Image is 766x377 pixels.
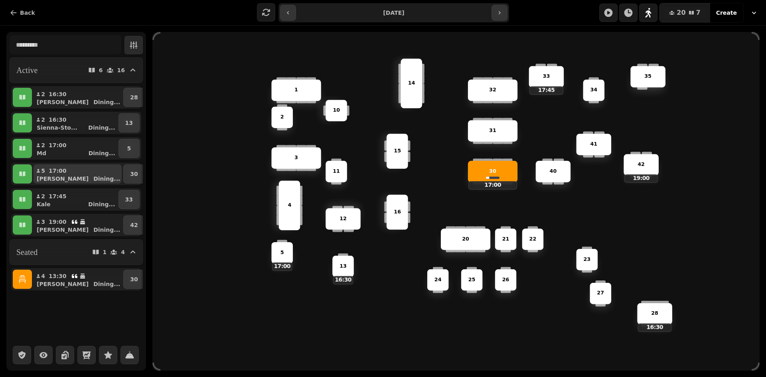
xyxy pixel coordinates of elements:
button: 216:30Sienna-Sto...Dining... [34,113,117,132]
h2: Active [16,65,38,76]
p: Md [37,149,46,157]
p: 4 [41,272,45,280]
p: 42 [638,161,645,168]
button: 413:30[PERSON_NAME]Dining... [34,270,122,289]
p: 5 [127,144,131,152]
p: 16 [117,67,125,73]
p: 16:30 [334,276,353,284]
p: 32 [489,86,496,94]
p: 20 [462,235,469,243]
p: Dining ... [93,175,120,183]
p: Sienna-Sto... [37,124,77,132]
p: 35 [644,73,651,80]
p: 40 [550,168,557,175]
p: 13 [125,119,133,127]
p: 28 [130,93,138,101]
p: Dining ... [93,226,120,234]
p: [PERSON_NAME] [37,280,89,288]
p: 17:45 [49,192,67,200]
p: 31 [489,127,496,134]
p: 3 [41,218,45,226]
p: 15 [394,147,401,155]
button: 216:30[PERSON_NAME]Dining... [34,88,122,107]
p: 2 [280,113,284,121]
p: Dining ... [89,149,115,157]
span: 20 [677,10,685,16]
p: 19:00 [625,175,657,182]
button: 319:00[PERSON_NAME]Dining... [34,215,122,235]
p: 16:30 [49,116,67,124]
p: 13:30 [49,272,67,280]
button: Seated14 [10,239,143,265]
button: 30 [123,164,144,184]
h2: Seated [16,247,38,258]
p: 30 [489,168,496,175]
p: 14 [408,79,415,87]
button: 28 [123,88,144,107]
p: 2 [41,116,45,124]
p: 13 [340,263,347,270]
span: 7 [696,10,701,16]
button: 207 [659,3,710,22]
p: [PERSON_NAME] [37,175,89,183]
p: 10 [333,107,340,114]
p: [PERSON_NAME] [37,226,89,234]
button: 517:00[PERSON_NAME]Dining... [34,164,122,184]
p: 17:45 [530,87,563,94]
p: 21 [502,235,509,243]
p: 30 [130,275,138,283]
p: 22 [529,235,537,243]
p: 16:30 [49,90,67,98]
p: 5 [280,249,284,257]
p: 2 [41,90,45,98]
button: 33 [118,190,140,209]
button: Back [3,5,41,21]
p: 34 [590,86,597,94]
p: 41 [590,140,597,148]
span: Create [716,10,737,16]
button: Active616 [10,57,143,83]
p: 26 [502,276,509,284]
p: 4 [121,249,125,255]
p: Dining ... [88,200,115,208]
p: Kale [37,200,51,208]
p: 28 [651,310,658,318]
p: 17:00 [49,141,67,149]
p: 1 [294,86,298,94]
p: Dining ... [88,124,115,132]
span: Back [20,10,35,16]
p: 27 [597,290,604,297]
p: 24 [434,276,442,284]
p: 33 [125,195,133,203]
p: 16:30 [638,324,671,331]
p: 16 [394,208,401,216]
p: 11 [333,168,340,175]
button: 217:00MdDining... [34,139,117,158]
button: 42 [123,215,144,235]
p: 3 [294,154,298,162]
button: Create [710,3,743,22]
p: 6 [99,67,103,73]
p: [PERSON_NAME] [37,98,89,106]
p: Dining ... [93,98,120,106]
p: 42 [130,221,138,229]
p: 2 [41,141,45,149]
button: 217:45KaleDining... [34,190,117,209]
p: 4 [288,201,291,209]
p: 30 [130,170,138,178]
p: 17:00 [469,182,517,189]
p: 17:00 [272,263,292,270]
p: 17:00 [49,167,67,175]
button: 5 [118,139,140,158]
p: 25 [468,276,476,284]
p: 1 [103,249,107,255]
p: 12 [340,215,347,223]
p: 5 [41,167,45,175]
button: 30 [123,270,144,289]
p: 19:00 [49,218,67,226]
p: 23 [583,256,590,263]
button: 13 [118,113,140,132]
p: Dining ... [93,280,120,288]
p: 33 [543,73,550,80]
p: 2 [41,192,45,200]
